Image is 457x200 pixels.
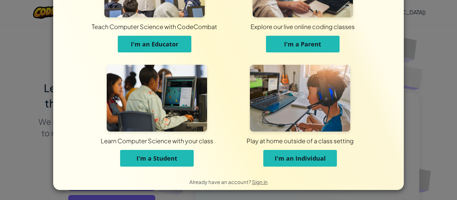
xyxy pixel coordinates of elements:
a: Sign in [252,179,268,185]
img: For Students [107,65,207,132]
span: I'm an Individual [275,154,326,162]
span: I'm an Educator [131,40,178,48]
button: I'm an Educator [118,36,191,52]
span: I'm a Parent [284,40,321,48]
img: For Individuals [250,65,350,132]
button: I'm a Student [120,150,194,167]
button: I'm an Individual [263,150,337,167]
button: I'm a Parent [266,36,340,52]
span: I'm a Student [136,154,177,162]
span: Already have an account? [189,179,252,185]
